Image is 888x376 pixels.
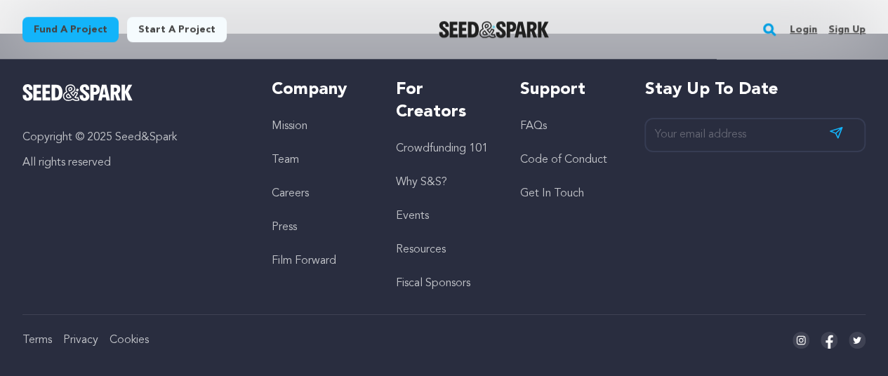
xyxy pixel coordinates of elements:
a: Seed&Spark Homepage [439,21,549,38]
img: Seed&Spark Logo Dark Mode [439,21,549,38]
a: Start a project [127,17,227,42]
a: Get In Touch [520,188,584,199]
a: Why S&S? [396,177,447,188]
input: Your email address [644,118,866,152]
a: Crowdfunding 101 [396,143,488,154]
img: Seed&Spark Logo [22,84,133,101]
h5: Support [520,79,616,101]
a: FAQs [520,121,547,132]
a: Team [272,154,299,166]
a: Film Forward [272,255,336,267]
a: Seed&Spark Homepage [22,84,244,101]
p: All rights reserved [22,154,244,171]
a: Cookies [110,335,149,346]
a: Fund a project [22,17,119,42]
a: Privacy [63,335,98,346]
a: Resources [396,244,446,255]
a: Terms [22,335,52,346]
a: Careers [272,188,309,199]
a: Code of Conduct [520,154,607,166]
a: Press [272,222,297,233]
a: Events [396,210,429,222]
h5: For Creators [396,79,492,123]
h5: Company [272,79,368,101]
h5: Stay up to date [644,79,866,101]
a: Mission [272,121,307,132]
a: Login [790,18,817,41]
a: Fiscal Sponsors [396,278,470,289]
p: Copyright © 2025 Seed&Spark [22,129,244,146]
a: Sign up [828,18,866,41]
